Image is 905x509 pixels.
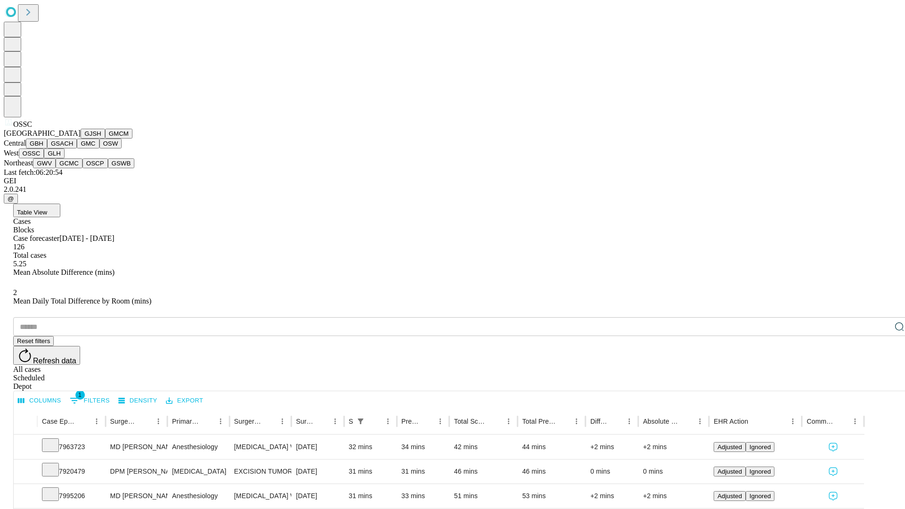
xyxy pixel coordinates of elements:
button: Sort [557,415,570,428]
span: Mean Daily Total Difference by Room (mins) [13,297,151,305]
button: Sort [139,415,152,428]
span: [DATE] - [DATE] [59,234,114,242]
button: Density [116,394,160,408]
div: 53 mins [522,484,581,508]
button: Menu [786,415,799,428]
div: 0 mins [643,460,704,484]
div: 31 mins [402,460,445,484]
button: Ignored [746,467,774,476]
button: Ignored [746,442,774,452]
span: OSSC [13,120,32,128]
div: 7995206 [42,484,101,508]
div: MD [PERSON_NAME] [110,484,163,508]
button: GLH [44,148,64,158]
button: Menu [381,415,395,428]
div: Case Epic Id [42,418,76,425]
button: Expand [18,439,33,456]
button: Menu [329,415,342,428]
button: Expand [18,464,33,480]
button: @ [4,194,18,204]
button: GBH [26,139,47,148]
div: 7920479 [42,460,101,484]
div: [MEDICAL_DATA] [172,460,224,484]
div: 0 mins [590,460,633,484]
div: 51 mins [454,484,513,508]
button: Sort [680,415,693,428]
span: Total cases [13,251,46,259]
div: +2 mins [590,435,633,459]
div: Total Scheduled Duration [454,418,488,425]
div: Predicted In Room Duration [402,418,420,425]
div: [DATE] [296,484,339,508]
div: [DATE] [296,460,339,484]
span: Northeast [4,159,33,167]
div: Comments [806,418,834,425]
button: Sort [835,415,848,428]
button: Sort [263,415,276,428]
button: Menu [623,415,636,428]
div: Primary Service [172,418,199,425]
div: 31 mins [349,484,392,508]
span: Mean Absolute Difference (mins) [13,268,115,276]
span: Central [4,139,26,147]
span: Case forecaster [13,234,59,242]
div: Scheduled In Room Duration [349,418,353,425]
button: Menu [848,415,862,428]
div: Absolute Difference [643,418,679,425]
button: Sort [315,415,329,428]
span: Refresh data [33,357,76,365]
button: GJSH [81,129,105,139]
div: Surgery Name [234,418,262,425]
button: OSSC [19,148,44,158]
span: West [4,149,19,157]
div: +2 mins [643,484,704,508]
div: Anesthesiology [172,484,224,508]
button: Export [164,394,206,408]
button: GSACH [47,139,77,148]
button: Menu [152,415,165,428]
div: EHR Action [714,418,748,425]
div: [MEDICAL_DATA] WITH [MEDICAL_DATA] AND/OR [MEDICAL_DATA] WITH OR WITHOUT D\T\C [234,435,287,459]
button: Sort [201,415,214,428]
button: Ignored [746,491,774,501]
div: [DATE] [296,435,339,459]
div: Surgeon Name [110,418,138,425]
span: 5.25 [13,260,26,268]
div: 31 mins [349,460,392,484]
button: Menu [693,415,707,428]
span: Ignored [749,493,771,500]
button: Sort [749,415,762,428]
button: Sort [609,415,623,428]
div: 44 mins [522,435,581,459]
div: 2.0.241 [4,185,901,194]
button: Select columns [16,394,64,408]
div: 34 mins [402,435,445,459]
button: GMCM [105,129,132,139]
div: 46 mins [454,460,513,484]
div: +2 mins [590,484,633,508]
button: Adjusted [714,467,746,476]
button: Menu [502,415,515,428]
button: OSW [99,139,122,148]
span: 2 [13,288,17,296]
div: 7963723 [42,435,101,459]
div: Total Predicted Duration [522,418,556,425]
span: 1 [75,390,85,400]
button: Show filters [354,415,367,428]
button: Menu [434,415,447,428]
button: Sort [77,415,90,428]
button: GCMC [56,158,82,168]
span: Ignored [749,468,771,475]
span: @ [8,195,14,202]
span: Adjusted [717,468,742,475]
button: Reset filters [13,336,54,346]
div: 1 active filter [354,415,367,428]
span: [GEOGRAPHIC_DATA] [4,129,81,137]
span: Adjusted [717,443,742,451]
div: 33 mins [402,484,445,508]
button: Adjusted [714,491,746,501]
button: Expand [18,488,33,505]
span: Reset filters [17,337,50,345]
div: DPM [PERSON_NAME] [PERSON_NAME] Dpm [110,460,163,484]
button: Menu [214,415,227,428]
